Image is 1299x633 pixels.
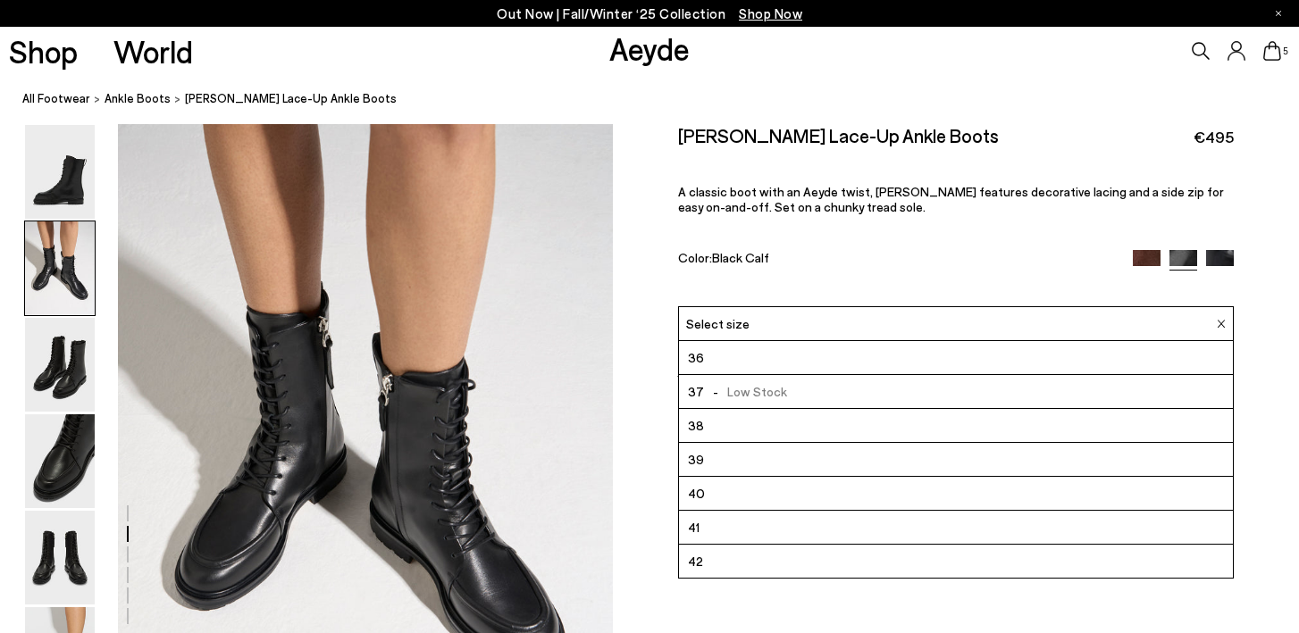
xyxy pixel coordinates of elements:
img: Tate Lace-Up Ankle Boots - Image 3 [25,318,95,412]
img: Tate Lace-Up Ankle Boots - Image 2 [25,221,95,315]
span: 42 [688,550,703,572]
span: - [704,384,727,399]
a: ankle boots [105,89,171,108]
a: 5 [1263,41,1281,61]
span: Navigate to /collections/new-in [739,5,802,21]
span: 38 [688,414,704,437]
span: Black Calf [712,250,769,265]
span: 37 [688,380,704,403]
a: World [113,36,193,67]
span: 36 [688,346,704,369]
h2: [PERSON_NAME] Lace-Up Ankle Boots [678,124,999,146]
a: Aeyde [609,29,690,67]
span: 40 [688,482,705,504]
span: A classic boot with an Aeyde twist, [PERSON_NAME] features decorative lacing and a side zip for e... [678,184,1224,214]
img: Tate Lace-Up Ankle Boots - Image 1 [25,125,95,219]
a: Shop [9,36,78,67]
span: €495 [1194,126,1234,148]
span: 5 [1281,46,1290,56]
a: All Footwear [22,89,90,108]
img: Tate Lace-Up Ankle Boots - Image 4 [25,414,95,508]
span: Low Stock [704,380,787,403]
span: Select size [686,314,750,333]
span: ankle boots [105,91,171,105]
img: Tate Lace-Up Ankle Boots - Image 5 [25,511,95,604]
p: Out Now | Fall/Winter ‘25 Collection [497,3,802,25]
span: 41 [688,516,700,538]
span: 39 [688,448,704,471]
span: [PERSON_NAME] Lace-Up Ankle Boots [185,89,397,108]
nav: breadcrumb [22,75,1299,124]
div: Color: [678,250,1116,271]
